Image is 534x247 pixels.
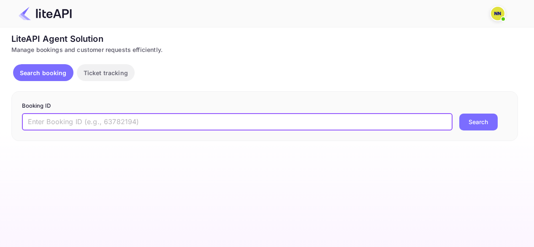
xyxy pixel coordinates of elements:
div: Manage bookings and customer requests efficiently. [11,45,518,54]
img: N/A N/A [491,7,504,20]
p: Ticket tracking [84,68,128,77]
p: Booking ID [22,102,507,110]
input: Enter Booking ID (e.g., 63782194) [22,114,453,130]
p: Search booking [20,68,67,77]
div: LiteAPI Agent Solution [11,33,518,45]
button: Search [459,114,498,130]
img: LiteAPI Logo [19,7,72,20]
